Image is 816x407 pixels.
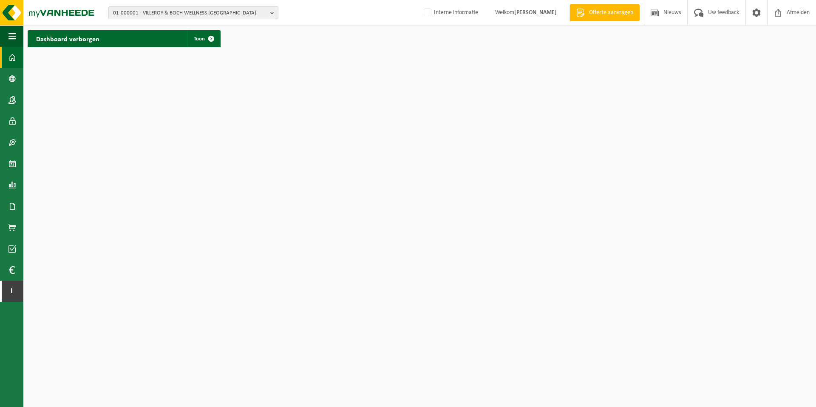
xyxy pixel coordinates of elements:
strong: [PERSON_NAME] [514,9,557,16]
a: Toon [187,30,220,47]
h2: Dashboard verborgen [28,30,108,47]
button: 01-000001 - VILLEROY & BOCH WELLNESS [GEOGRAPHIC_DATA] [108,6,278,19]
span: I [8,281,15,302]
label: Interne informatie [422,6,478,19]
span: Toon [194,36,205,42]
a: Offerte aanvragen [569,4,640,21]
span: Offerte aanvragen [587,9,635,17]
span: 01-000001 - VILLEROY & BOCH WELLNESS [GEOGRAPHIC_DATA] [113,7,267,20]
